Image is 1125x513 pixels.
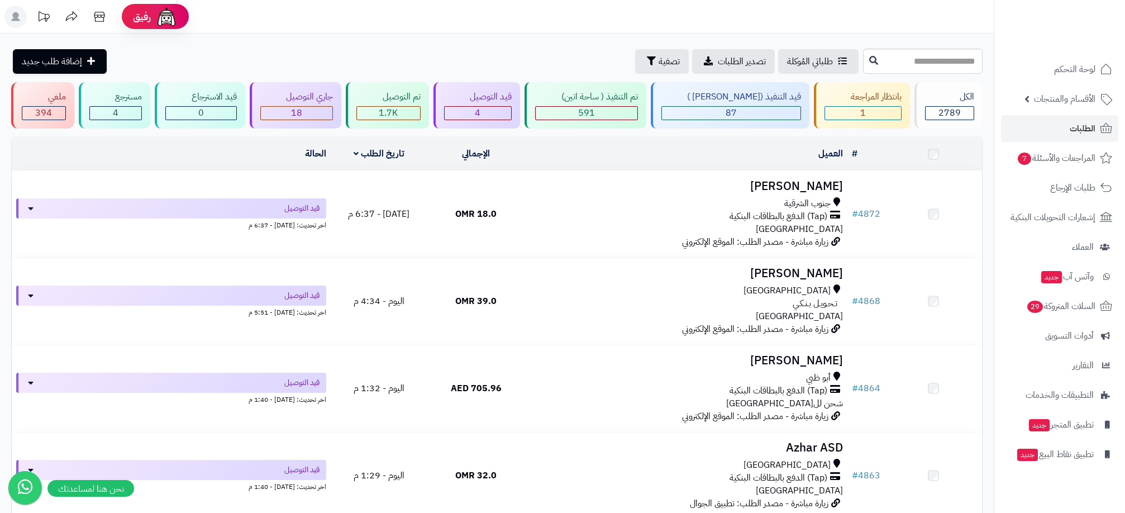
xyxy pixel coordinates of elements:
span: تطبيق نقاط البيع [1016,446,1094,462]
a: مسترجع 4 [77,82,153,129]
h3: [PERSON_NAME] [529,267,843,280]
a: قيد التوصيل 4 [431,82,523,129]
div: ملغي [22,91,66,103]
span: تـحـويـل بـنـكـي [793,297,837,310]
a: العملاء [1001,234,1118,260]
a: بانتظار المراجعة 1 [812,82,912,129]
div: 591 [536,107,637,120]
span: قيد التوصيل [284,203,320,214]
span: أبو ظبي [806,372,831,384]
span: 39.0 OMR [455,294,497,308]
a: إشعارات التحويلات البنكية [1001,204,1118,231]
span: زيارة مباشرة - مصدر الطلب: تطبيق الجوال [690,497,828,510]
a: العميل [818,147,843,160]
a: تم التوصيل 1.7K [344,82,431,129]
span: [GEOGRAPHIC_DATA] [743,459,831,472]
span: تطبيق المتجر [1028,417,1094,433]
span: اليوم - 1:29 م [354,469,404,482]
div: اخر تحديث: [DATE] - 6:37 م [16,218,326,230]
div: جاري التوصيل [260,91,333,103]
a: طلبات الإرجاع [1001,174,1118,201]
a: أدوات التسويق [1001,322,1118,349]
a: #4864 [852,382,880,395]
span: 18.0 OMR [455,207,497,221]
span: 591 [578,106,595,120]
span: # [852,207,858,221]
div: 1 [825,107,901,120]
span: التطبيقات والخدمات [1026,387,1094,403]
a: جاري التوصيل 18 [247,82,344,129]
a: #4872 [852,207,880,221]
span: 87 [726,106,737,120]
div: 18 [261,107,333,120]
span: 7 [1018,153,1031,165]
span: جديد [1029,419,1050,431]
span: شحن لل[GEOGRAPHIC_DATA] [726,397,843,410]
div: قيد التوصيل [444,91,512,103]
a: قيد التنفيذ ([PERSON_NAME] ) 87 [649,82,812,129]
a: تحديثات المنصة [30,6,58,31]
a: طلباتي المُوكلة [778,49,859,74]
span: 32.0 OMR [455,469,497,482]
a: تم التنفيذ ( ساحة اتين) 591 [522,82,649,129]
div: اخر تحديث: [DATE] - 1:40 م [16,393,326,405]
span: جنوب الشرقية [784,197,831,210]
a: المراجعات والأسئلة7 [1001,145,1118,172]
span: اليوم - 1:32 م [354,382,404,395]
span: # [852,294,858,308]
div: 4 [90,107,142,120]
span: اليوم - 4:34 م [354,294,404,308]
span: 29 [1027,301,1043,313]
span: طلباتي المُوكلة [787,55,833,68]
h3: Azhar ASD [529,441,843,454]
div: 4 [445,107,512,120]
a: #4863 [852,469,880,482]
span: # [852,469,858,482]
span: التقارير [1072,358,1094,373]
span: 2789 [938,106,961,120]
a: الحالة [305,147,326,160]
span: (Tap) الدفع بالبطاقات البنكية [730,210,827,223]
div: الكل [925,91,975,103]
div: مسترجع [89,91,142,103]
span: زيارة مباشرة - مصدر الطلب: الموقع الإلكتروني [682,322,828,336]
a: الإجمالي [462,147,490,160]
span: 4 [475,106,480,120]
img: logo-2.png [1049,30,1114,54]
span: زيارة مباشرة - مصدر الطلب: الموقع الإلكتروني [682,235,828,249]
div: اخر تحديث: [DATE] - 1:40 م [16,480,326,492]
span: [DATE] - 6:37 م [348,207,409,221]
span: تصدير الطلبات [718,55,766,68]
span: وآتس آب [1040,269,1094,284]
a: الطلبات [1001,115,1118,142]
div: تم التوصيل [356,91,421,103]
a: التطبيقات والخدمات [1001,382,1118,408]
span: 18 [291,106,302,120]
div: 1690 [357,107,420,120]
span: السلات المتروكة [1026,298,1095,314]
span: (Tap) الدفع بالبطاقات البنكية [730,472,827,484]
a: وآتس آبجديد [1001,263,1118,290]
span: زيارة مباشرة - مصدر الطلب: الموقع الإلكتروني [682,410,828,423]
span: طلبات الإرجاع [1050,180,1095,196]
span: قيد التوصيل [284,377,320,388]
a: تطبيق المتجرجديد [1001,411,1118,438]
span: [GEOGRAPHIC_DATA] [756,310,843,323]
div: قيد التنفيذ ([PERSON_NAME] ) [661,91,802,103]
h3: [PERSON_NAME] [529,180,843,193]
button: تصفية [635,49,689,74]
a: إضافة طلب جديد [13,49,107,74]
span: [GEOGRAPHIC_DATA] [756,484,843,497]
span: الطلبات [1070,121,1095,136]
span: 394 [35,106,52,120]
div: تم التنفيذ ( ساحة اتين) [535,91,638,103]
span: [GEOGRAPHIC_DATA] [743,284,831,297]
a: # [852,147,857,160]
span: (Tap) الدفع بالبطاقات البنكية [730,384,827,397]
span: إشعارات التحويلات البنكية [1010,210,1095,225]
a: قيد الاسترجاع 0 [152,82,247,129]
span: جديد [1041,271,1062,283]
span: قيد التوصيل [284,464,320,476]
a: ملغي 394 [9,82,77,129]
h3: [PERSON_NAME] [529,354,843,367]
